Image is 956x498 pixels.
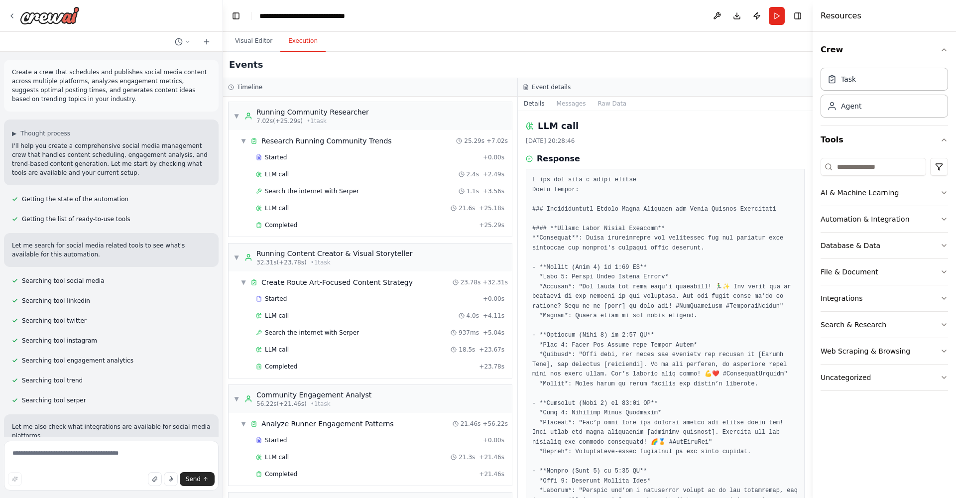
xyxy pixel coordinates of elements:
[532,83,571,91] h3: Event details
[240,278,246,286] span: ▼
[186,475,201,483] span: Send
[821,233,948,258] button: Database & Data
[483,329,504,337] span: + 5.04s
[199,36,215,48] button: Start a new chat
[467,187,479,195] span: 1.1s
[821,338,948,364] button: Web Scraping & Browsing
[234,253,239,261] span: ▼
[12,422,211,440] p: Let me also check what integrations are available for social media platforms.
[240,137,246,145] span: ▼
[821,206,948,232] button: Automation & Integration
[265,436,287,444] span: Started
[821,10,861,22] h4: Resources
[240,420,246,428] span: ▼
[261,277,413,287] span: Create Route Art-Focused Content Strategy
[459,453,475,461] span: 21.3s
[592,97,632,111] button: Raw Data
[12,241,211,259] p: Let me search for social media related tools to see what's available for this automation.
[22,277,105,285] span: Searching tool social media
[479,363,504,371] span: + 23.78s
[256,258,307,266] span: 32.31s (+23.78s)
[180,472,215,486] button: Send
[265,329,359,337] span: Search the internet with Serper
[12,141,211,177] p: I'll help you create a comprehensive social media management crew that handles content scheduling...
[821,241,880,250] div: Database & Data
[821,312,948,338] button: Search & Research
[483,170,504,178] span: + 2.49s
[265,363,297,371] span: Completed
[265,312,289,320] span: LLM call
[821,285,948,311] button: Integrations
[265,295,287,303] span: Started
[12,129,70,137] button: ▶Thought process
[459,346,475,354] span: 18.5s
[256,249,412,258] div: Running Content Creator & Visual Storyteller
[479,470,504,478] span: + 21.46s
[256,390,371,400] div: Community Engagement Analyst
[237,83,262,91] h3: Timeline
[791,9,805,23] button: Hide right sidebar
[821,36,948,64] button: Crew
[256,107,369,117] div: Running Community Researcher
[461,278,481,286] span: 23.78s
[841,74,856,84] div: Task
[483,295,504,303] span: + 0.00s
[464,137,484,145] span: 25.29s
[234,395,239,403] span: ▼
[821,346,910,356] div: Web Scraping & Browsing
[256,400,307,408] span: 56.22s (+21.46s)
[311,400,331,408] span: • 1 task
[22,337,97,345] span: Searching tool instagram
[265,153,287,161] span: Started
[821,188,899,198] div: AI & Machine Learning
[265,346,289,354] span: LLM call
[261,136,392,146] span: Research Running Community Trends
[265,204,289,212] span: LLM call
[821,373,871,382] div: Uncategorized
[22,317,87,325] span: Searching tool twitter
[479,453,504,461] span: + 21.46s
[459,329,479,337] span: 937ms
[229,58,263,72] h2: Events
[227,31,280,52] button: Visual Editor
[821,267,878,277] div: File & Document
[821,365,948,390] button: Uncategorized
[22,297,90,305] span: Searching tool linkedin
[537,153,580,165] h3: Response
[483,187,504,195] span: + 3.56s
[821,320,886,330] div: Search & Research
[22,357,133,365] span: Searching tool engagement analytics
[821,214,910,224] div: Automation & Integration
[526,137,805,145] div: [DATE] 20:28:46
[22,376,83,384] span: Searching tool trend
[20,6,80,24] img: Logo
[164,472,178,486] button: Click to speak your automation idea
[8,472,22,486] button: Improve this prompt
[259,11,345,21] nav: breadcrumb
[265,187,359,195] span: Search the internet with Serper
[483,312,504,320] span: + 4.11s
[265,170,289,178] span: LLM call
[280,31,326,52] button: Execution
[821,64,948,125] div: Crew
[483,153,504,161] span: + 0.00s
[479,204,504,212] span: + 25.18s
[311,258,331,266] span: • 1 task
[841,101,861,111] div: Agent
[821,154,948,399] div: Tools
[821,126,948,154] button: Tools
[482,278,508,286] span: + 32.31s
[821,180,948,206] button: AI & Machine Learning
[307,117,327,125] span: • 1 task
[461,420,481,428] span: 21.46s
[486,137,508,145] span: + 7.02s
[821,259,948,285] button: File & Document
[467,170,479,178] span: 2.4s
[265,453,289,461] span: LLM call
[22,215,130,223] span: Getting the list of ready-to-use tools
[171,36,195,48] button: Switch to previous chat
[538,119,579,133] h2: LLM call
[467,312,479,320] span: 4.0s
[518,97,551,111] button: Details
[256,117,303,125] span: 7.02s (+25.29s)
